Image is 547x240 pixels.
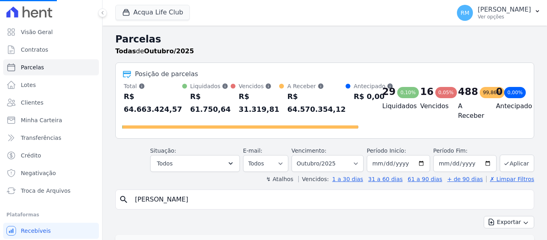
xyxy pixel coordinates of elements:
[130,192,531,208] input: Buscar por nome do lote ou do cliente
[115,46,194,56] p: de
[21,134,61,142] span: Transferências
[266,176,293,182] label: ↯ Atalhos
[332,176,363,182] a: 1 a 30 dias
[461,10,469,16] span: RM
[135,69,198,79] div: Posição de parcelas
[21,99,43,107] span: Clientes
[3,24,99,40] a: Visão Geral
[21,227,51,235] span: Recebíveis
[3,95,99,111] a: Clientes
[3,42,99,58] a: Contratos
[458,85,478,98] div: 488
[478,14,531,20] p: Ver opções
[3,147,99,163] a: Crédito
[150,155,240,172] button: Todos
[354,82,393,90] div: Antecipado
[21,151,41,159] span: Crédito
[239,90,279,116] div: R$ 31.319,81
[450,2,547,24] button: RM [PERSON_NAME] Ver opções
[496,85,503,98] div: 0
[496,101,521,111] h4: Antecipado
[21,187,70,195] span: Troca de Arquivos
[3,77,99,93] a: Lotes
[298,176,329,182] label: Vencidos:
[124,82,182,90] div: Total
[486,176,534,182] a: ✗ Limpar Filtros
[3,165,99,181] a: Negativação
[150,147,176,154] label: Situação:
[21,46,48,54] span: Contratos
[3,130,99,146] a: Transferências
[115,47,136,55] strong: Todas
[21,81,36,89] span: Lotes
[420,85,433,98] div: 16
[478,6,531,14] p: [PERSON_NAME]
[420,101,445,111] h4: Vencidos
[157,159,173,168] span: Todos
[144,47,194,55] strong: Outubro/2025
[287,90,346,116] div: R$ 64.570.354,12
[368,176,402,182] a: 31 a 60 dias
[382,85,396,98] div: 29
[6,210,96,220] div: Plataformas
[115,5,190,20] button: Acqua Life Club
[124,90,182,116] div: R$ 64.663.424,57
[292,147,326,154] label: Vencimento:
[239,82,279,90] div: Vencidos
[3,59,99,75] a: Parcelas
[458,101,483,121] h4: A Receber
[382,101,408,111] h4: Liquidados
[433,147,497,155] label: Período Fim:
[500,155,534,172] button: Aplicar
[367,147,406,154] label: Período Inicío:
[397,87,419,98] div: 0,10%
[447,176,483,182] a: + de 90 dias
[3,112,99,128] a: Minha Carteira
[21,28,53,36] span: Visão Geral
[504,87,526,98] div: 0,00%
[435,87,457,98] div: 0,05%
[190,90,231,116] div: R$ 61.750,64
[243,147,263,154] label: E-mail:
[484,216,534,228] button: Exportar
[21,116,62,124] span: Minha Carteira
[115,32,534,46] h2: Parcelas
[21,63,44,71] span: Parcelas
[119,195,129,204] i: search
[354,90,393,103] div: R$ 0,00
[3,223,99,239] a: Recebíveis
[21,169,56,177] span: Negativação
[3,183,99,199] a: Troca de Arquivos
[408,176,442,182] a: 61 a 90 dias
[480,87,505,98] div: 99,86%
[190,82,231,90] div: Liquidados
[287,82,346,90] div: A Receber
